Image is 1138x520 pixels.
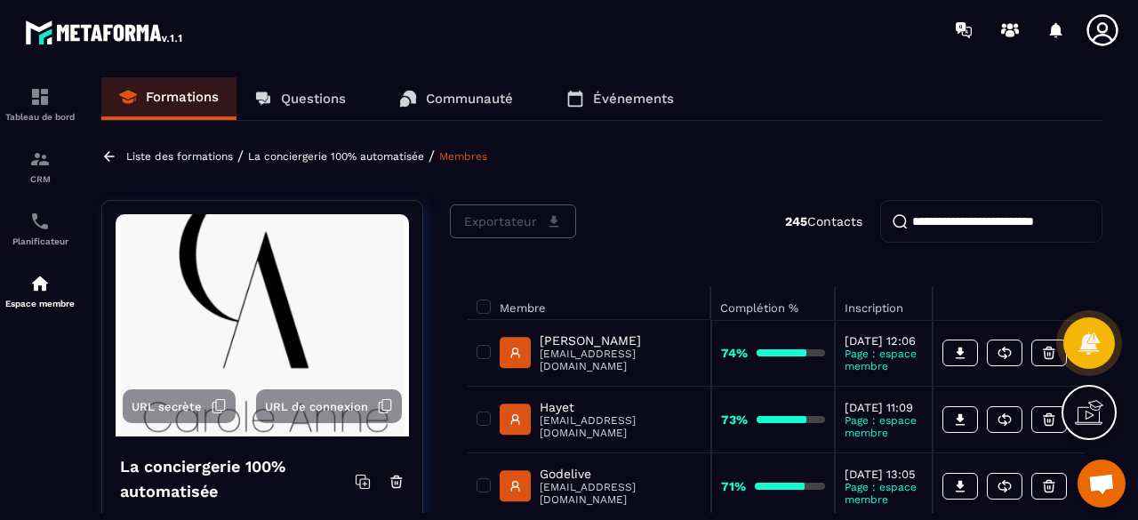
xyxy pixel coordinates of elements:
p: [EMAIL_ADDRESS][DOMAIN_NAME] [540,348,701,372]
p: Hayet [540,400,701,414]
p: Tableau de bord [4,112,76,122]
p: [DATE] 11:09 [845,401,923,414]
img: automations [29,273,51,294]
strong: 245 [785,214,807,228]
p: [DATE] 13:05 [845,468,923,481]
a: Formations [101,77,236,120]
p: Questions [281,91,346,107]
button: URL de connexion [256,389,402,423]
a: Événements [549,77,692,120]
strong: 74% [721,346,748,360]
span: / [237,148,244,164]
a: Communauté [381,77,531,120]
strong: 71% [721,479,746,493]
p: Godelive [540,467,701,481]
p: Communauté [426,91,513,107]
button: URL secrète [123,389,236,423]
img: logo [25,16,185,48]
img: formation [29,148,51,170]
a: Liste des formations [126,150,233,163]
img: background [116,214,409,436]
p: Planificateur [4,236,76,246]
p: [DATE] 12:06 [845,334,923,348]
p: Formations [146,89,219,105]
th: Inscription [835,287,933,320]
p: Page : espace membre [845,414,923,439]
p: [PERSON_NAME] [540,333,701,348]
a: formationformationCRM [4,135,76,197]
strong: 73% [721,412,748,427]
p: Espace membre [4,299,76,308]
p: Page : espace membre [845,348,923,372]
a: Ouvrir le chat [1078,460,1126,508]
span: URL secrète [132,400,202,413]
th: Complétion % [711,287,835,320]
a: La conciergerie 100% automatisée [248,150,424,163]
th: Membre [468,287,711,320]
span: / [429,148,435,164]
p: Contacts [785,214,862,228]
p: [EMAIL_ADDRESS][DOMAIN_NAME] [540,414,701,439]
a: Membres [439,150,487,163]
span: URL de connexion [265,400,368,413]
a: Questions [236,77,364,120]
img: formation [29,86,51,108]
p: CRM [4,174,76,184]
a: [PERSON_NAME][EMAIL_ADDRESS][DOMAIN_NAME] [500,333,701,372]
a: Hayet[EMAIL_ADDRESS][DOMAIN_NAME] [500,400,701,439]
a: schedulerschedulerPlanificateur [4,197,76,260]
p: Page : espace membre [845,481,923,506]
a: formationformationTableau de bord [4,73,76,135]
a: automationsautomationsEspace membre [4,260,76,322]
h4: La conciergerie 100% automatisée [120,454,355,504]
p: [EMAIL_ADDRESS][DOMAIN_NAME] [540,481,701,506]
a: Godelive[EMAIL_ADDRESS][DOMAIN_NAME] [500,467,701,506]
img: scheduler [29,211,51,232]
p: Événements [593,91,674,107]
